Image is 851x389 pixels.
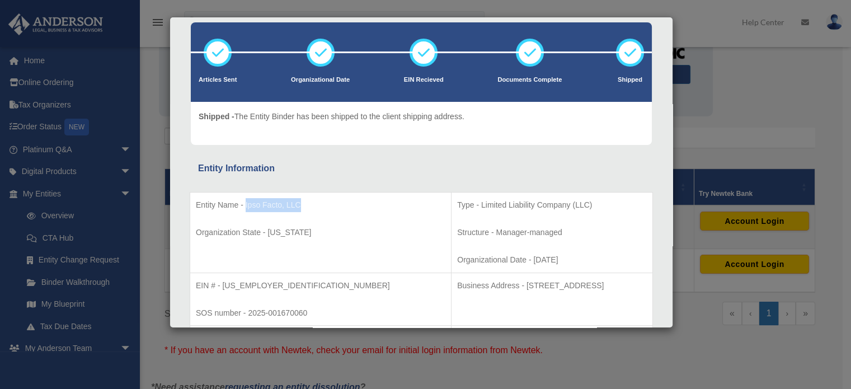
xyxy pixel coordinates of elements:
[457,253,647,267] p: Organizational Date - [DATE]
[457,226,647,240] p: Structure - Manager-managed
[457,279,647,293] p: Business Address - [STREET_ADDRESS]
[404,74,444,86] p: EIN Recieved
[196,226,445,240] p: Organization State - [US_STATE]
[497,74,562,86] p: Documents Complete
[457,198,647,212] p: Type - Limited Liability Company (LLC)
[196,198,445,212] p: Entity Name - Ipso Facto, LLC
[291,74,350,86] p: Organizational Date
[199,112,234,121] span: Shipped -
[196,279,445,293] p: EIN # - [US_EMPLOYER_IDENTIFICATION_NUMBER]
[198,161,645,176] div: Entity Information
[616,74,644,86] p: Shipped
[199,74,237,86] p: Articles Sent
[199,110,464,124] p: The Entity Binder has been shipped to the client shipping address.
[196,306,445,320] p: SOS number - 2025-001670060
